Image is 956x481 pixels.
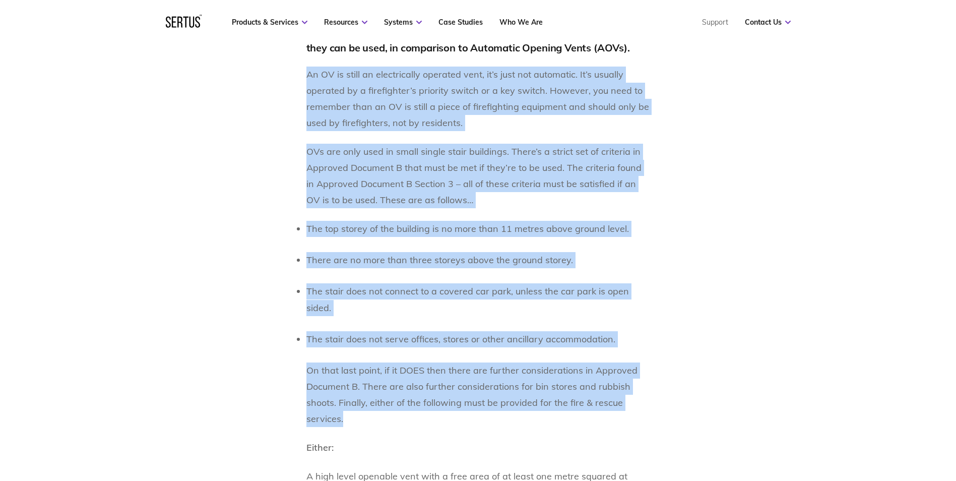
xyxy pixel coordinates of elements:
[306,442,334,453] b: Either:
[775,364,956,481] iframe: Chat Widget
[306,331,650,347] p: The stair does not serve offices, stores or other ancillary accommodation.
[306,144,650,208] p: OVs are only used in small single stair buildings. There’s a strict set of criteria in Approved D...
[306,363,650,427] p: On that last point, if it DOES then there are further considerations in Approved Document B. Ther...
[499,18,543,27] a: Who We Are
[306,252,650,268] p: There are no more than three storeys above the ground storey.
[384,18,422,27] a: Systems
[306,283,650,316] p: The stair does not connect to a covered car park, unless the car park is open sided.
[702,18,728,27] a: Support
[745,18,791,27] a: Contact Us
[306,67,650,131] p: An OV is still an electrically operated vent, it’s just not automatic. It’s usually operated by a...
[232,18,307,27] a: Products & Services
[438,18,483,27] a: Case Studies
[324,18,367,27] a: Resources
[306,221,650,237] p: The top storey of the building is no more than 11 metres above ground level.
